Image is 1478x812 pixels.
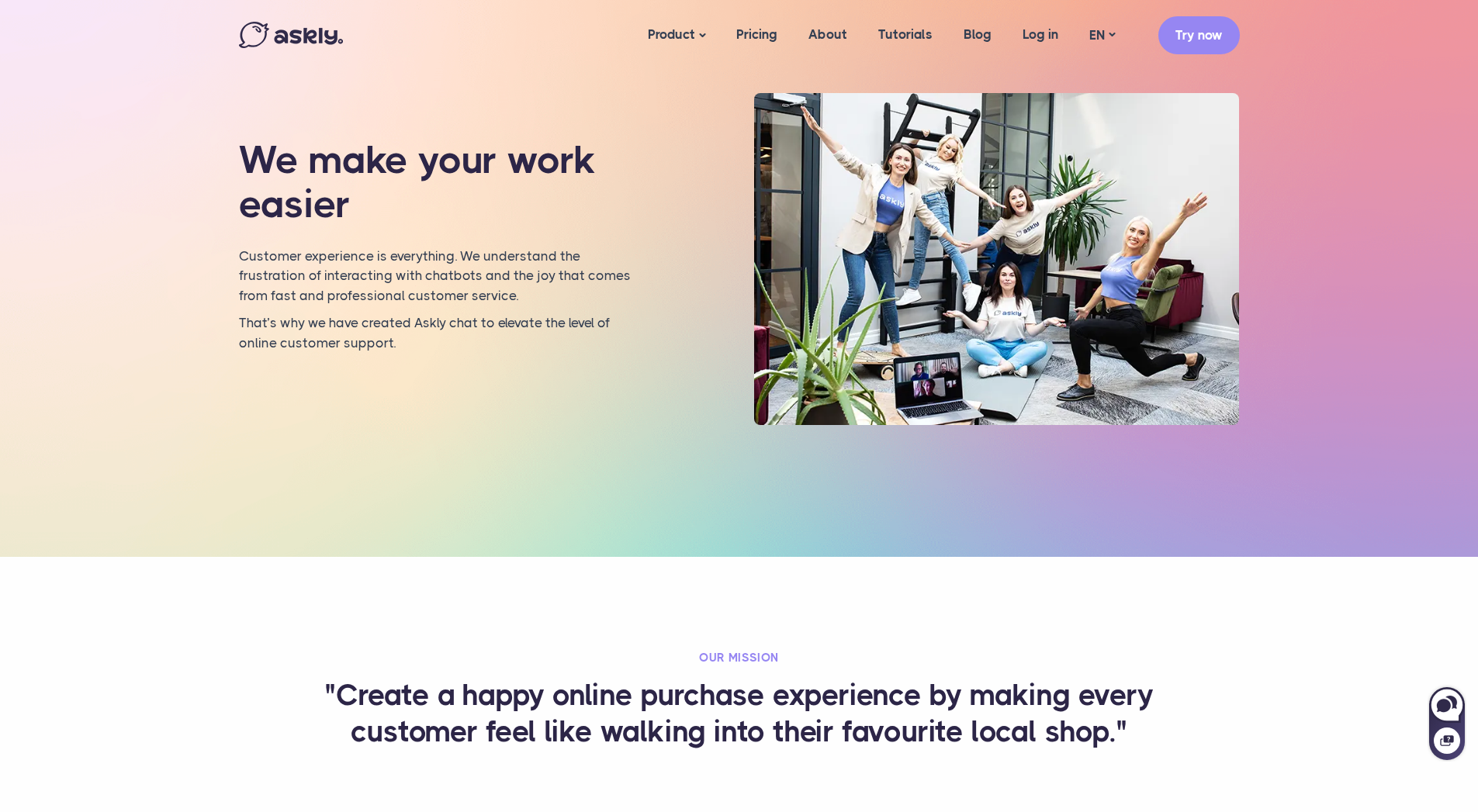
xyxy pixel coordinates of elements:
a: Try now [1158,16,1240,54]
a: Log in [1007,5,1074,64]
a: Blog [948,5,1007,64]
a: Tutorials [863,5,948,64]
h3: "Create a happy online purchase experience by making every customer feel like walking into their ... [324,677,1154,751]
a: Pricing [721,5,793,64]
p: Customer experience is everything. We understand the frustration of interacting with chatbots and... [239,247,638,306]
a: Product [632,5,721,66]
a: About [793,5,863,64]
h1: We make your work easier [239,138,638,227]
h2: Our mission [324,650,1154,665]
a: EN [1074,24,1130,47]
p: That’s why we have created Askly chat to elevate the level of online customer support. [239,313,638,353]
img: Askly [239,22,343,48]
iframe: Askly chat [1428,684,1466,762]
